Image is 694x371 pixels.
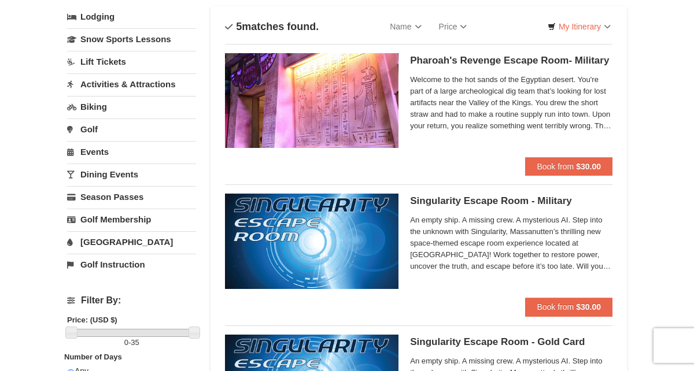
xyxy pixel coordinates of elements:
[225,21,319,32] h4: matches found.
[67,141,196,162] a: Events
[67,28,196,50] a: Snow Sports Lessons
[430,15,476,38] a: Price
[540,18,618,35] a: My Itinerary
[67,316,117,324] strong: Price: (USD $)
[67,295,196,306] h4: Filter By:
[67,231,196,253] a: [GEOGRAPHIC_DATA]
[576,302,601,311] strong: $30.00
[131,338,139,347] span: 35
[410,214,612,272] span: An empty ship. A missing crew. A mysterious AI. Step into the unknown with Singularity, Massanutt...
[67,186,196,207] a: Season Passes
[410,195,612,207] h5: Singularity Escape Room - Military
[124,338,128,347] span: 0
[67,51,196,72] a: Lift Tickets
[67,209,196,230] a: Golf Membership
[410,336,612,348] h5: Singularity Escape Room - Gold Card
[410,55,612,66] h5: Pharoah's Revenge Escape Room- Military
[67,73,196,95] a: Activities & Attractions
[67,96,196,117] a: Biking
[67,337,196,348] label: -
[525,157,612,176] button: Book from $30.00
[64,353,122,361] strong: Number of Days
[67,254,196,275] a: Golf Instruction
[67,118,196,140] a: Golf
[236,21,242,32] span: 5
[537,302,574,311] span: Book from
[576,162,601,171] strong: $30.00
[381,15,430,38] a: Name
[225,53,398,148] img: 6619913-410-20a124c9.jpg
[537,162,574,171] span: Book from
[225,194,398,288] img: 6619913-520-2f5f5301.jpg
[67,6,196,27] a: Lodging
[67,164,196,185] a: Dining Events
[525,298,612,316] button: Book from $30.00
[410,74,612,132] span: Welcome to the hot sands of the Egyptian desert. You're part of a large archeological dig team th...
